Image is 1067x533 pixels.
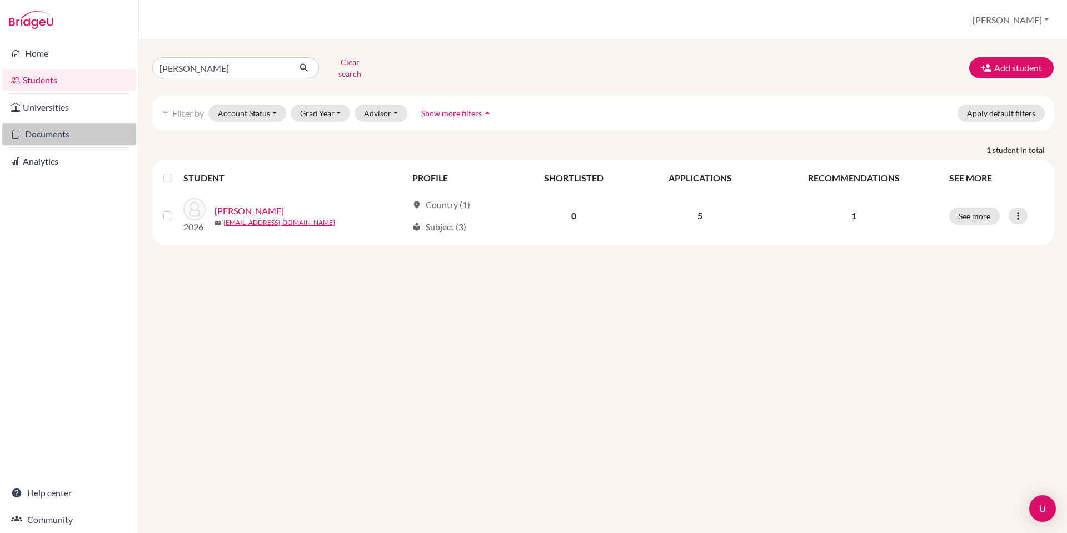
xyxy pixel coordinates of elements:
[223,218,335,228] a: [EMAIL_ADDRESS][DOMAIN_NAME]
[993,144,1054,156] span: student in total
[412,200,421,209] span: location_on
[412,220,466,234] div: Subject (3)
[152,57,290,78] input: Find student by name...
[172,108,204,119] span: Filter by
[969,57,1054,78] button: Add student
[635,165,765,191] th: APPLICATIONS
[355,105,407,122] button: Advisor
[208,105,286,122] button: Account Status
[1029,495,1056,522] div: Open Intercom Messenger
[512,191,635,240] td: 0
[183,165,406,191] th: STUDENT
[943,165,1049,191] th: SEE MORE
[291,105,351,122] button: Grad Year
[412,198,470,211] div: Country (1)
[635,191,765,240] td: 5
[421,108,482,118] span: Show more filters
[958,105,1045,122] button: Apply default filters
[772,209,936,223] p: 1
[986,144,993,156] strong: 1
[319,53,381,82] button: Clear search
[2,69,136,91] a: Students
[765,165,943,191] th: RECOMMENDATIONS
[512,165,635,191] th: SHORTLISTED
[183,198,206,220] img: Fairweather, Micah
[412,223,421,231] span: local_library
[949,208,1000,225] button: See more
[183,220,206,234] p: 2026
[9,11,53,29] img: Bridge-U
[2,42,136,65] a: Home
[2,150,136,172] a: Analytics
[2,123,136,145] a: Documents
[161,108,170,117] i: filter_list
[482,107,493,119] i: arrow_drop_up
[412,105,502,122] button: Show more filtersarrow_drop_up
[2,509,136,531] a: Community
[406,165,512,191] th: PROFILE
[215,204,284,218] a: [PERSON_NAME]
[215,220,221,226] span: mail
[2,482,136,504] a: Help center
[2,96,136,119] a: Universities
[968,9,1054,31] button: [PERSON_NAME]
